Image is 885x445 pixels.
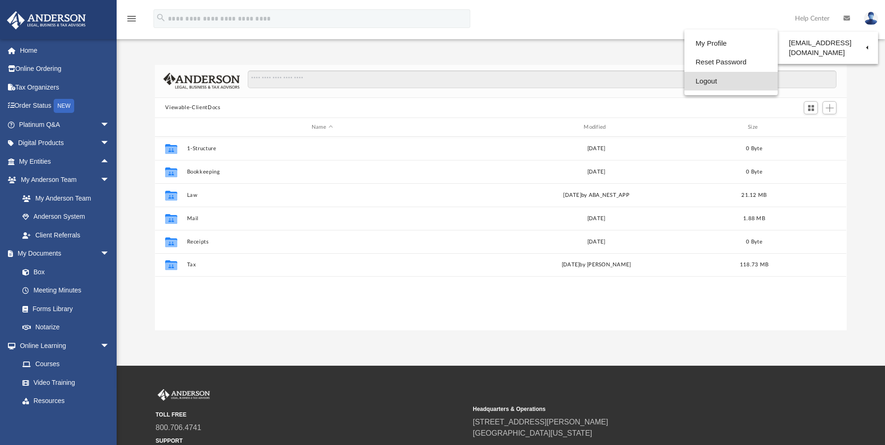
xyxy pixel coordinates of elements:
a: Anderson System [13,208,119,226]
a: Digital Productsarrow_drop_down [7,134,124,153]
div: [DATE] [461,215,732,223]
div: Modified [461,123,732,132]
button: Receipts [187,239,457,245]
img: Anderson Advisors Platinum Portal [156,389,212,401]
div: id [159,123,182,132]
button: Add [822,101,836,114]
div: Size [736,123,773,132]
img: Anderson Advisors Platinum Portal [4,11,89,29]
button: Bookkeeping [187,169,457,175]
a: My Profile [684,34,778,53]
div: [DATE] [461,238,732,246]
a: [EMAIL_ADDRESS][DOMAIN_NAME] [778,34,878,62]
a: Video Training [13,373,114,392]
span: 0 Byte [746,239,763,244]
input: Search files and folders [248,70,836,88]
button: Viewable-ClientDocs [165,104,220,112]
a: Tax Organizers [7,78,124,97]
button: Switch to Grid View [804,101,818,114]
a: Reset Password [684,53,778,72]
div: grid [155,137,846,330]
a: My Anderson Teamarrow_drop_down [7,171,119,189]
span: arrow_drop_down [100,336,119,355]
a: Logout [684,72,778,91]
a: 800.706.4741 [156,424,202,431]
i: search [156,13,166,23]
a: Online Ordering [7,60,124,78]
div: id [777,123,843,132]
small: Headquarters & Operations [473,405,784,413]
a: Billingarrow_drop_down [7,410,124,429]
img: User Pic [864,12,878,25]
div: [DATE] [461,168,732,176]
span: arrow_drop_down [100,134,119,153]
a: Platinum Q&Aarrow_drop_down [7,115,124,134]
span: 1.88 MB [743,216,765,221]
div: [DATE] by [PERSON_NAME] [461,261,732,270]
a: [GEOGRAPHIC_DATA][US_STATE] [473,429,592,437]
small: SUPPORT [156,437,467,445]
i: menu [126,13,137,24]
a: Notarize [13,318,119,337]
span: arrow_drop_down [100,410,119,429]
a: My Documentsarrow_drop_down [7,244,119,263]
div: [DATE] by ABA_NEST_APP [461,191,732,200]
a: My Anderson Team [13,189,114,208]
button: 1-Structure [187,146,457,152]
span: arrow_drop_down [100,244,119,264]
button: Tax [187,262,457,268]
a: Courses [13,355,119,374]
div: [DATE] [461,145,732,153]
div: NEW [54,99,74,113]
a: Box [13,263,114,281]
a: Resources [13,392,119,410]
span: arrow_drop_down [100,171,119,190]
a: My Entitiesarrow_drop_up [7,152,124,171]
button: Mail [187,216,457,222]
span: 0 Byte [746,146,763,151]
a: Home [7,41,124,60]
a: Meeting Minutes [13,281,119,300]
button: Law [187,192,457,198]
span: 0 Byte [746,169,763,174]
span: arrow_drop_down [100,115,119,134]
a: Order StatusNEW [7,97,124,116]
small: TOLL FREE [156,410,467,419]
a: [STREET_ADDRESS][PERSON_NAME] [473,418,608,426]
span: 118.73 MB [740,263,768,268]
a: Client Referrals [13,226,119,244]
a: Forms Library [13,299,114,318]
div: Name [187,123,457,132]
span: arrow_drop_up [100,152,119,171]
a: menu [126,18,137,24]
a: Online Learningarrow_drop_down [7,336,119,355]
span: 21.12 MB [742,193,767,198]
